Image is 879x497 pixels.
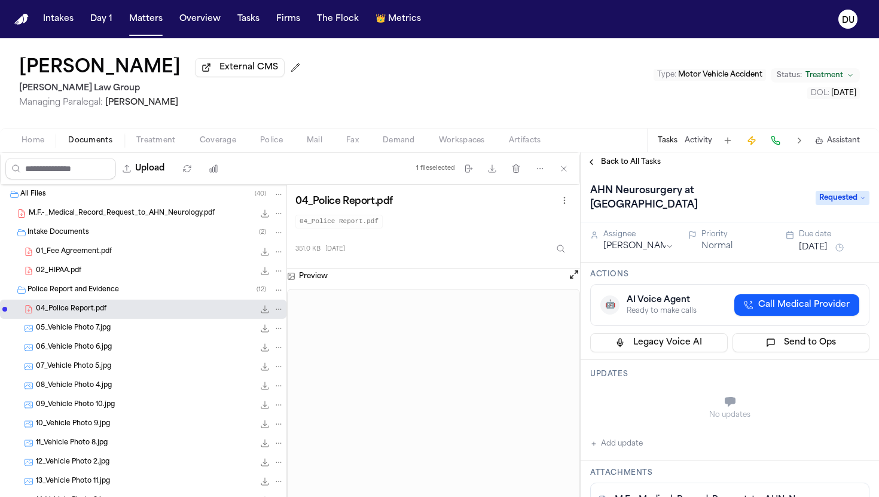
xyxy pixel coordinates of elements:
div: AI Voice Agent [627,294,697,306]
span: 06_Vehicle Photo 6.jpg [36,343,112,353]
h1: AHN Neurosurgery at [GEOGRAPHIC_DATA] [585,181,808,215]
button: Download 10_Vehicle Photo 9.jpg [259,418,271,430]
span: 04_Police Report.pdf [36,304,106,315]
span: Workspaces [439,136,485,145]
span: Treatment [136,136,176,145]
div: Ready to make calls [627,306,697,316]
button: Overview [175,8,225,30]
button: Edit Type: Motor Vehicle Accident [654,69,766,81]
span: Police Report and Evidence [28,285,119,295]
span: 09_Vehicle Photo 10.jpg [36,400,115,410]
span: Artifacts [509,136,541,145]
text: DU [842,16,854,25]
span: crown [376,13,386,25]
button: Activity [685,136,712,145]
h3: Attachments [590,468,869,478]
span: Fax [346,136,359,145]
h3: 04_Police Report.pdf [295,196,393,208]
span: [DATE] [325,245,345,254]
a: Day 1 [86,8,117,30]
button: Download 05_Vehicle Photo 7.jpg [259,322,271,334]
div: Priority [701,230,772,239]
span: Type : [657,71,676,78]
button: Back to All Tasks [581,157,667,167]
span: Call Medical Provider [758,299,850,311]
button: Edit DOL: 2025-06-04 [807,87,860,99]
span: External CMS [219,62,278,74]
button: Download M.F.-_Medical_Record_Request_to_AHN_Neurology.pdf [259,208,271,219]
span: 13_Vehicle Photo 11.jpg [36,477,110,487]
button: Make a Call [767,132,784,149]
span: Managing Paralegal: [19,98,103,107]
span: ( 40 ) [255,191,266,197]
img: Finch Logo [14,14,29,25]
span: Assistant [827,136,860,145]
span: [PERSON_NAME] [105,98,178,107]
button: Download 11_Vehicle Photo 8.jpg [259,437,271,449]
button: Download 13_Vehicle Photo 11.jpg [259,475,271,487]
button: Download 04_Police Report.pdf [259,303,271,315]
a: Matters [124,8,167,30]
button: Assistant [815,136,860,145]
h2: [PERSON_NAME] Law Group [19,81,305,96]
button: Intakes [38,8,78,30]
span: Home [22,136,44,145]
span: ( 12 ) [257,286,266,293]
button: Open preview [568,269,580,280]
span: 351.0 KB [295,245,321,254]
span: 05_Vehicle Photo 7.jpg [36,324,111,334]
button: Download 06_Vehicle Photo 6.jpg [259,342,271,353]
button: Legacy Voice AI [590,333,728,352]
button: Normal [701,240,732,252]
span: DOL : [811,90,829,97]
span: Demand [383,136,415,145]
span: Motor Vehicle Accident [678,71,762,78]
h1: [PERSON_NAME] [19,57,181,79]
span: Mail [307,136,322,145]
button: Add update [590,437,643,451]
span: Intake Documents [28,228,89,238]
span: 08_Vehicle Photo 4.jpg [36,381,112,391]
span: Documents [68,136,112,145]
button: Call Medical Provider [734,294,859,316]
span: M.F.-_Medical_Record_Request_to_AHN_Neurology.pdf [29,209,215,219]
span: Coverage [200,136,236,145]
span: 02_HIPAA.pdf [36,266,81,276]
div: 1 file selected [416,164,455,172]
button: crownMetrics [371,8,426,30]
button: Create Immediate Task [743,132,760,149]
span: Treatment [805,71,843,80]
input: Search files [5,158,116,179]
button: Download 02_HIPAA.pdf [259,265,271,277]
button: Firms [271,8,305,30]
span: 12_Vehicle Photo 2.jpg [36,458,109,468]
button: The Flock [312,8,364,30]
span: Police [260,136,283,145]
span: 01_Fee Agreement.pdf [36,247,112,257]
span: 07_Vehicle Photo 5.jpg [36,362,111,372]
button: Download 12_Vehicle Photo 2.jpg [259,456,271,468]
button: Open preview [568,269,580,284]
span: Status: [777,71,802,80]
button: Snooze task [832,240,847,255]
span: Back to All Tasks [601,157,661,167]
button: Inspect [550,238,572,260]
button: Download 07_Vehicle Photo 5.jpg [259,361,271,373]
div: Due date [799,230,869,239]
code: 04_Police Report.pdf [295,215,383,228]
span: 11_Vehicle Photo 8.jpg [36,438,108,449]
button: Tasks [233,8,264,30]
button: External CMS [195,58,285,77]
span: ( 2 ) [259,229,266,236]
button: [DATE] [799,242,828,254]
button: Upload [116,158,172,179]
button: Edit matter name [19,57,181,79]
button: Download 09_Vehicle Photo 10.jpg [259,399,271,411]
a: Home [14,14,29,25]
div: Assignee [603,230,674,239]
